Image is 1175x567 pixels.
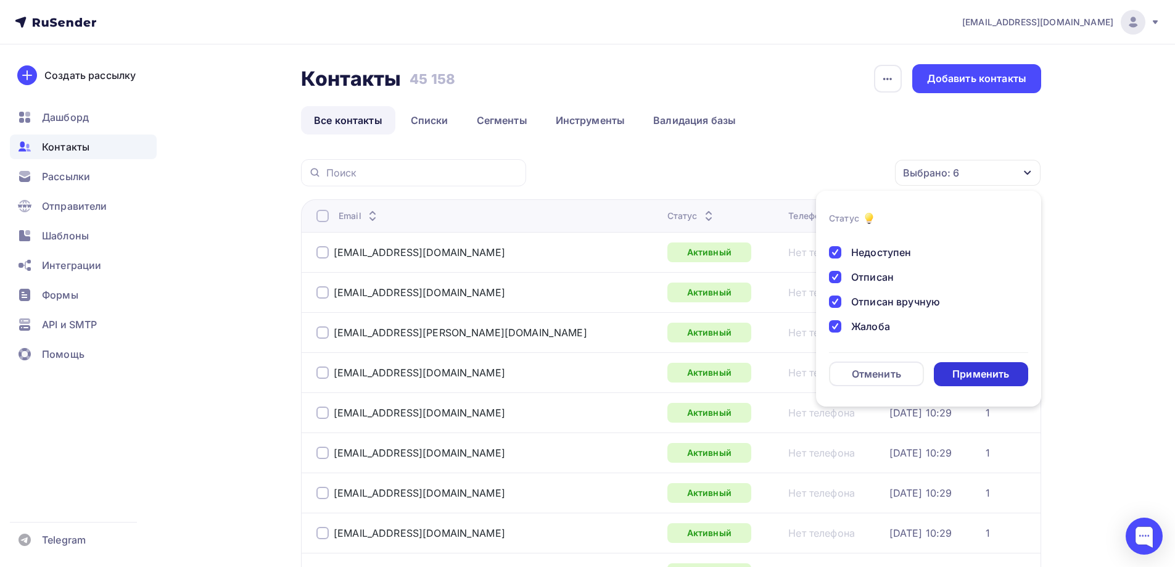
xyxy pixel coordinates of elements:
a: Все контакты [301,106,395,135]
a: 1 [986,407,990,419]
a: Контакты [10,135,157,159]
a: 1 [986,527,990,539]
a: [EMAIL_ADDRESS][DOMAIN_NAME] [334,447,505,459]
a: Нет телефона [788,366,855,379]
span: Помощь [42,347,85,362]
a: Валидация базы [640,106,749,135]
span: Telegram [42,532,86,547]
a: [DATE] 10:29 [889,447,952,459]
div: Выбрано: 6 [903,165,959,180]
a: Дашборд [10,105,157,130]
div: Отписан вручную [851,294,940,309]
a: Активный [667,443,751,463]
div: Отписан [851,270,894,284]
a: [EMAIL_ADDRESS][DOMAIN_NAME] [334,366,505,379]
span: Рассылки [42,169,90,184]
div: Жалоба [851,319,890,334]
h2: Контакты [301,67,401,91]
a: Формы [10,283,157,307]
a: [EMAIL_ADDRESS][DOMAIN_NAME] [334,527,505,539]
a: Нет телефона [788,286,855,299]
div: Статус [667,210,716,222]
a: [EMAIL_ADDRESS][DOMAIN_NAME] [334,286,505,299]
a: Нет телефона [788,447,855,459]
span: API и SMTP [42,317,97,332]
a: [EMAIL_ADDRESS][PERSON_NAME][DOMAIN_NAME] [334,326,587,339]
a: Списки [398,106,461,135]
div: Email [339,210,380,222]
a: Активный [667,283,751,302]
a: Нет телефона [788,487,855,499]
a: Активный [667,483,751,503]
a: [EMAIL_ADDRESS][DOMAIN_NAME] [334,246,505,259]
a: Шаблоны [10,223,157,248]
a: Отправители [10,194,157,218]
ul: Выбрано: 6 [816,191,1041,407]
a: Инструменты [543,106,638,135]
h3: 45 158 [410,70,455,88]
span: Контакты [42,139,89,154]
a: Активный [667,363,751,383]
span: Интеграции [42,258,101,273]
div: Недоступен [851,245,911,260]
a: [DATE] 10:29 [889,487,952,499]
a: 1 [986,487,990,499]
a: Активный [667,403,751,423]
span: Дашборд [42,110,89,125]
div: Телефон [788,210,843,222]
button: Выбрано: 6 [894,159,1041,186]
a: 1 [986,447,990,459]
a: Рассылки [10,164,157,189]
a: Нет телефона [788,407,855,419]
div: Создать рассылку [44,68,136,83]
div: Статус [829,212,859,225]
a: [DATE] 10:29 [889,407,952,419]
a: Активный [667,242,751,262]
a: Нет телефона [788,246,855,259]
span: Шаблоны [42,228,89,243]
a: [EMAIL_ADDRESS][DOMAIN_NAME] [334,407,505,419]
a: Активный [667,323,751,342]
a: Нет телефона [788,527,855,539]
div: Отменить [852,366,901,381]
a: [EMAIL_ADDRESS][DOMAIN_NAME] [962,10,1160,35]
a: Активный [667,523,751,543]
span: [EMAIL_ADDRESS][DOMAIN_NAME] [962,16,1113,28]
span: Формы [42,288,78,302]
a: [DATE] 10:29 [889,527,952,539]
div: Добавить контакты [927,72,1026,86]
a: Нет телефона [788,326,855,339]
div: [EMAIL_ADDRESS][DOMAIN_NAME] [334,487,505,499]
